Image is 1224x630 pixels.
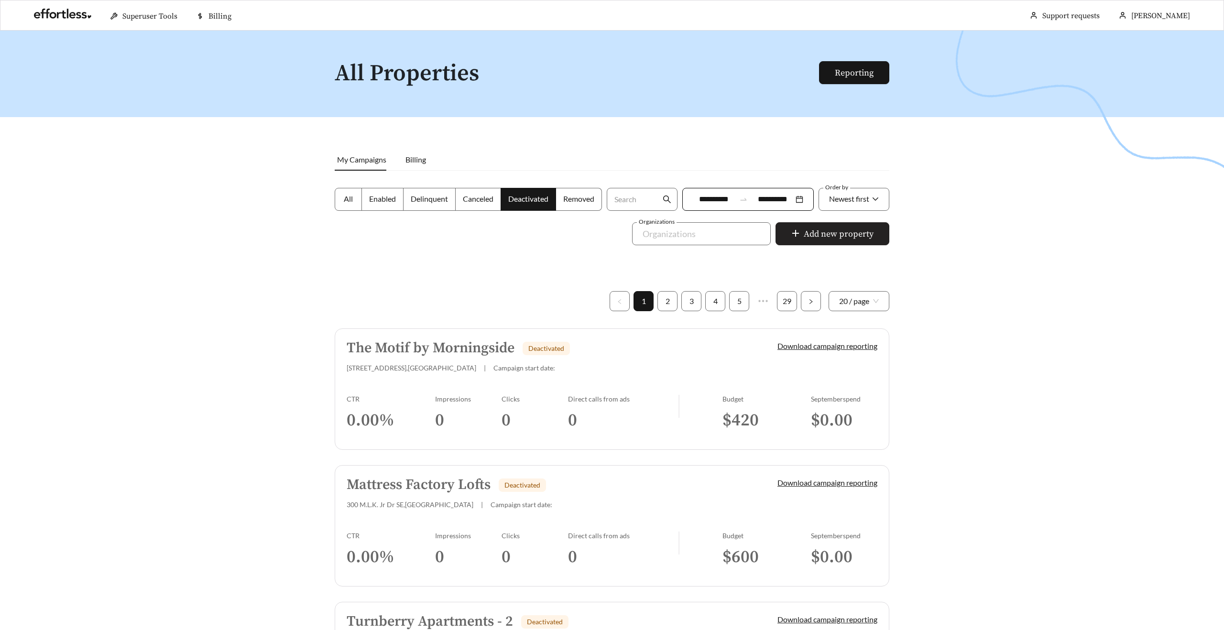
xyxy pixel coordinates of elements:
li: Next Page [801,291,821,311]
div: Page Size [829,291,889,311]
div: September spend [811,532,877,540]
a: 4 [706,292,725,311]
span: right [808,299,814,304]
button: left [610,291,630,311]
img: line [678,395,679,418]
h1: All Properties [335,61,820,87]
a: Download campaign reporting [777,478,877,487]
span: left [617,299,623,304]
div: Budget [722,395,811,403]
span: Deactivated [527,618,563,626]
span: Delinquent [411,194,448,203]
a: Reporting [835,67,874,78]
li: 4 [705,291,725,311]
div: Budget [722,532,811,540]
h3: 0.00 % [347,410,435,431]
h5: Turnberry Apartments - 2 [347,614,513,630]
span: [STREET_ADDRESS] , [GEOGRAPHIC_DATA] [347,364,476,372]
h3: 0 [435,410,502,431]
h3: $ 0.00 [811,546,877,568]
div: Impressions [435,532,502,540]
li: 3 [681,291,701,311]
div: Direct calls from ads [568,532,678,540]
h3: 0.00 % [347,546,435,568]
h5: The Motif by Morningside [347,340,514,356]
h3: $ 0.00 [811,410,877,431]
a: 3 [682,292,701,311]
li: 1 [634,291,654,311]
a: Download campaign reporting [777,341,877,350]
button: Reporting [819,61,889,84]
span: Removed [563,194,594,203]
a: Mattress Factory LoftsDeactivated300 M.L.K. Jr Dr SE,[GEOGRAPHIC_DATA]|Campaign start date:Downlo... [335,465,889,587]
h3: $ 600 [722,546,811,568]
a: Support requests [1042,11,1100,21]
span: | [481,500,483,509]
div: Impressions [435,395,502,403]
button: plusAdd new property [776,222,889,245]
span: My Campaigns [337,155,386,164]
span: to [739,195,748,204]
span: Superuser Tools [122,11,177,21]
span: swap-right [739,195,748,204]
h3: 0 [435,546,502,568]
h3: 0 [568,546,678,568]
span: | [484,364,486,372]
h5: Mattress Factory Lofts [347,477,491,493]
img: line [678,532,679,554]
span: Billing [405,155,426,164]
li: 29 [777,291,797,311]
span: Enabled [369,194,396,203]
span: Newest first [829,194,869,203]
div: Clicks [502,395,568,403]
span: Campaign start date: [491,500,552,509]
span: Billing [208,11,231,21]
span: ••• [753,291,773,311]
span: plus [791,229,800,239]
span: Campaign start date: [493,364,555,372]
span: Add new property [804,228,874,240]
span: 300 M.L.K. Jr Dr SE , [GEOGRAPHIC_DATA] [347,500,473,509]
div: September spend [811,395,877,403]
span: Canceled [463,194,493,203]
div: Clicks [502,532,568,540]
h3: 0 [502,410,568,431]
span: Deactivated [508,194,548,203]
a: 2 [658,292,677,311]
a: 5 [730,292,749,311]
span: [PERSON_NAME] [1131,11,1190,21]
div: Direct calls from ads [568,395,678,403]
li: 5 [729,291,749,311]
div: CTR [347,395,435,403]
span: Deactivated [504,481,540,489]
h3: 0 [502,546,568,568]
span: 20 / page [839,292,879,311]
li: Next 5 Pages [753,291,773,311]
li: 2 [657,291,678,311]
a: Download campaign reporting [777,615,877,624]
span: All [344,194,353,203]
li: Previous Page [610,291,630,311]
a: The Motif by MorningsideDeactivated[STREET_ADDRESS],[GEOGRAPHIC_DATA]|Campaign start date:Downloa... [335,328,889,450]
h3: 0 [568,410,678,431]
a: 29 [777,292,797,311]
span: search [663,195,671,204]
div: CTR [347,532,435,540]
span: Deactivated [528,344,564,352]
h3: $ 420 [722,410,811,431]
button: right [801,291,821,311]
a: 1 [634,292,653,311]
